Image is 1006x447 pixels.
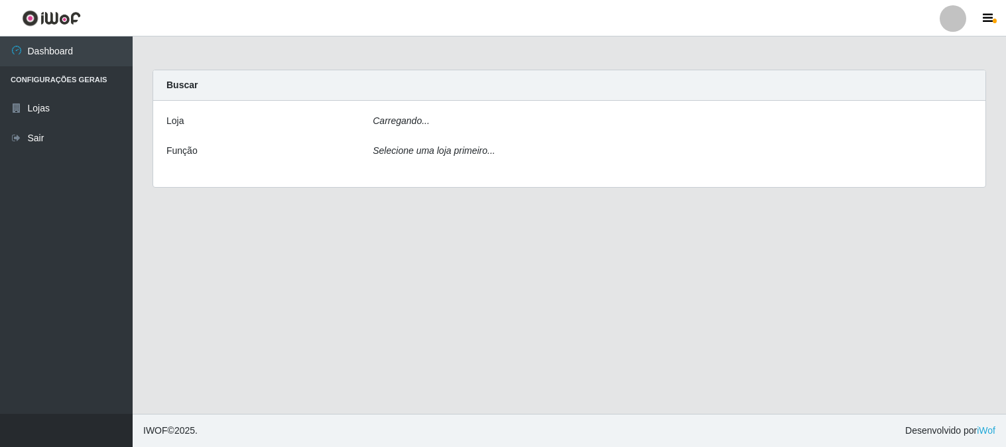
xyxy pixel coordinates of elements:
[977,425,995,436] a: iWof
[905,424,995,438] span: Desenvolvido por
[373,115,430,126] i: Carregando...
[373,145,495,156] i: Selecione uma loja primeiro...
[22,10,81,27] img: CoreUI Logo
[166,114,184,128] label: Loja
[166,144,198,158] label: Função
[143,424,198,438] span: © 2025 .
[143,425,168,436] span: IWOF
[166,80,198,90] strong: Buscar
